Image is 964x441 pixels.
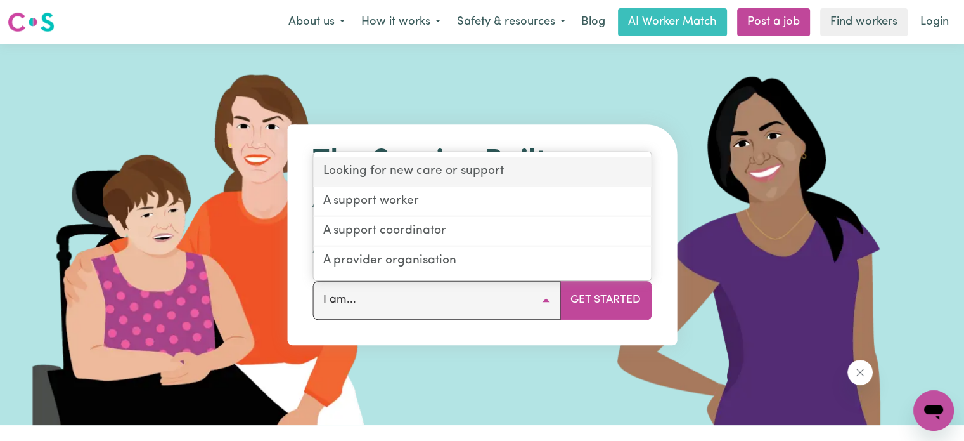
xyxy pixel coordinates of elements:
button: I am... [312,281,560,319]
button: About us [280,9,353,36]
button: Safety & resources [449,9,574,36]
a: AI Worker Match [618,8,727,36]
div: I am... [312,152,652,280]
a: Login [913,8,956,36]
a: A provider organisation [313,246,651,275]
button: How it works [353,9,449,36]
iframe: Button to launch messaging window [913,390,954,431]
h1: The Service Built Around You [312,145,652,218]
span: Need any help? [8,9,77,19]
img: Careseekers logo [8,11,55,34]
button: Get Started [560,281,652,319]
a: Blog [574,8,613,36]
a: A support worker [313,187,651,217]
a: Post a job [737,8,810,36]
iframe: Close message [847,360,873,385]
a: Find workers [820,8,908,36]
a: Careseekers logo [8,8,55,37]
a: A support coordinator [313,217,651,247]
a: Looking for new care or support [313,157,651,187]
